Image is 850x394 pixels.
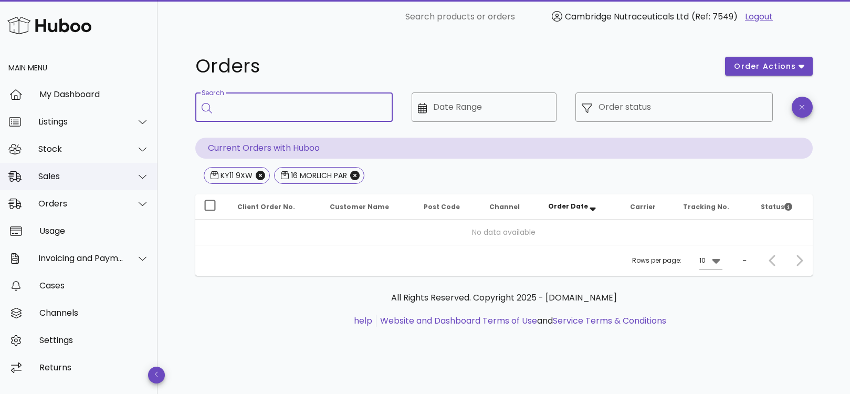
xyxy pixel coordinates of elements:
span: Channel [489,202,520,211]
a: help [354,315,372,327]
div: Orders [38,199,124,209]
label: Search [202,89,224,97]
span: Client Order No. [237,202,295,211]
a: Logout [745,11,773,23]
span: Customer Name [330,202,389,211]
a: Service Terms & Conditions [553,315,666,327]
button: Close [350,171,360,180]
span: Post Code [424,202,460,211]
p: Current Orders with Huboo [195,138,813,159]
th: Carrier [622,194,674,220]
div: Invoicing and Payments [38,253,124,263]
div: Sales [38,171,124,181]
span: Carrier [630,202,656,211]
div: Cases [39,281,149,291]
th: Tracking No. [675,194,753,220]
span: Tracking No. [683,202,729,211]
div: 16 MORLICH PAR [289,170,347,181]
button: Close [256,171,265,180]
div: Settings [39,335,149,345]
a: Website and Dashboard Terms of Use [380,315,537,327]
span: order actions [733,61,796,72]
div: Returns [39,362,149,372]
th: Order Date: Sorted descending. Activate to remove sorting. [540,194,622,220]
td: No data available [195,220,813,245]
h1: Orders [195,57,713,76]
span: (Ref: 7549) [691,11,738,23]
div: My Dashboard [39,89,149,99]
th: Channel [481,194,540,220]
div: Usage [39,226,149,236]
th: Client Order No. [229,194,321,220]
span: Cambridge Nutraceuticals Ltd [565,11,689,23]
p: All Rights Reserved. Copyright 2025 - [DOMAIN_NAME] [204,292,804,304]
span: Status [761,202,792,211]
div: 10 [699,256,706,265]
div: Stock [38,144,124,154]
th: Status [752,194,812,220]
div: Rows per page: [632,245,722,276]
div: – [742,256,747,265]
div: 10Rows per page: [699,252,722,269]
button: order actions [725,57,812,76]
div: Listings [38,117,124,127]
div: KY11 9XW [218,170,253,181]
th: Customer Name [321,194,416,220]
th: Post Code [415,194,481,220]
span: Order Date [548,202,588,211]
img: Huboo Logo [7,14,91,37]
div: Channels [39,308,149,318]
li: and [376,315,666,327]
